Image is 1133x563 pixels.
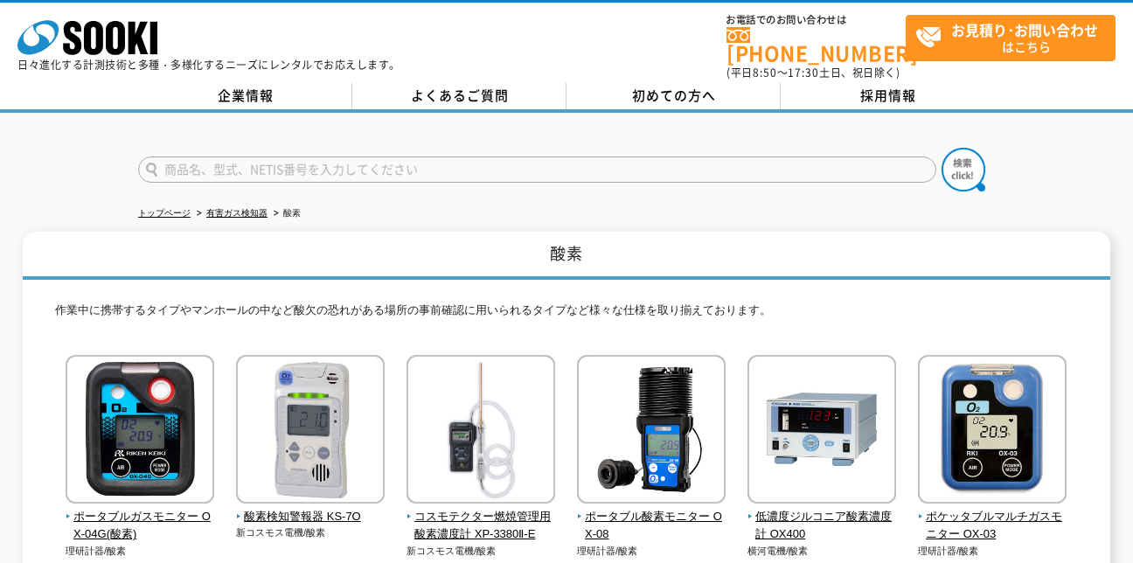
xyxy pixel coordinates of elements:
span: ポータブルガスモニター OX-04G(酸素) [66,508,215,545]
img: 低濃度ジルコニア酸素濃度計 OX400 [747,355,896,508]
a: 酸素検知警報器 KS-7O [236,491,386,526]
span: 低濃度ジルコニア酸素濃度計 OX400 [747,508,897,545]
a: 有害ガス検知器 [206,208,268,218]
span: はこちら [915,16,1115,59]
img: ポータブル酸素モニター OX-08 [577,355,726,508]
h1: 酸素 [23,232,1110,280]
a: ポケッタブルマルチガスモニター OX-03 [918,491,1067,544]
p: 新コスモス電機/酸素 [236,525,386,540]
img: ポケッタブルマルチガスモニター OX-03 [918,355,1067,508]
span: お電話でのお問い合わせは [726,15,906,25]
span: コスモテクター燃焼管理用酸素濃度計 XP-3380Ⅱ-E [407,508,556,545]
p: 横河電機/酸素 [747,544,897,559]
input: 商品名、型式、NETIS番号を入力してください [138,156,936,183]
p: 理研計器/酸素 [918,544,1067,559]
img: ポータブルガスモニター OX-04G(酸素) [66,355,214,508]
a: [PHONE_NUMBER] [726,27,906,63]
p: 理研計器/酸素 [66,544,215,559]
a: お見積り･お問い合わせはこちら [906,15,1116,61]
a: トップページ [138,208,191,218]
li: 酸素 [270,205,301,223]
span: ポケッタブルマルチガスモニター OX-03 [918,508,1067,545]
img: コスモテクター燃焼管理用酸素濃度計 XP-3380Ⅱ-E [407,355,555,508]
p: 理研計器/酸素 [577,544,726,559]
span: 17:30 [788,65,819,80]
span: 8:50 [753,65,777,80]
a: よくあるご質問 [352,83,566,109]
a: ポータブル酸素モニター OX-08 [577,491,726,544]
span: (平日 ～ 土日、祝日除く) [726,65,900,80]
span: 初めての方へ [632,86,716,105]
p: 日々進化する計測技術と多種・多様化するニーズにレンタルでお応えします。 [17,59,400,70]
a: 採用情報 [781,83,995,109]
strong: お見積り･お問い合わせ [951,19,1098,40]
p: 新コスモス電機/酸素 [407,544,556,559]
a: ポータブルガスモニター OX-04G(酸素) [66,491,215,544]
img: 酸素検知警報器 KS-7O [236,355,385,508]
span: ポータブル酸素モニター OX-08 [577,508,726,545]
a: 企業情報 [138,83,352,109]
span: 酸素検知警報器 KS-7O [236,508,386,526]
p: 作業中に携帯するタイプやマンホールの中など酸欠の恐れがある場所の事前確認に用いられるタイプなど様々な仕様を取り揃えております。 [55,302,1078,329]
a: 初めての方へ [566,83,781,109]
a: コスモテクター燃焼管理用酸素濃度計 XP-3380Ⅱ-E [407,491,556,544]
a: 低濃度ジルコニア酸素濃度計 OX400 [747,491,897,544]
img: btn_search.png [942,148,985,191]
